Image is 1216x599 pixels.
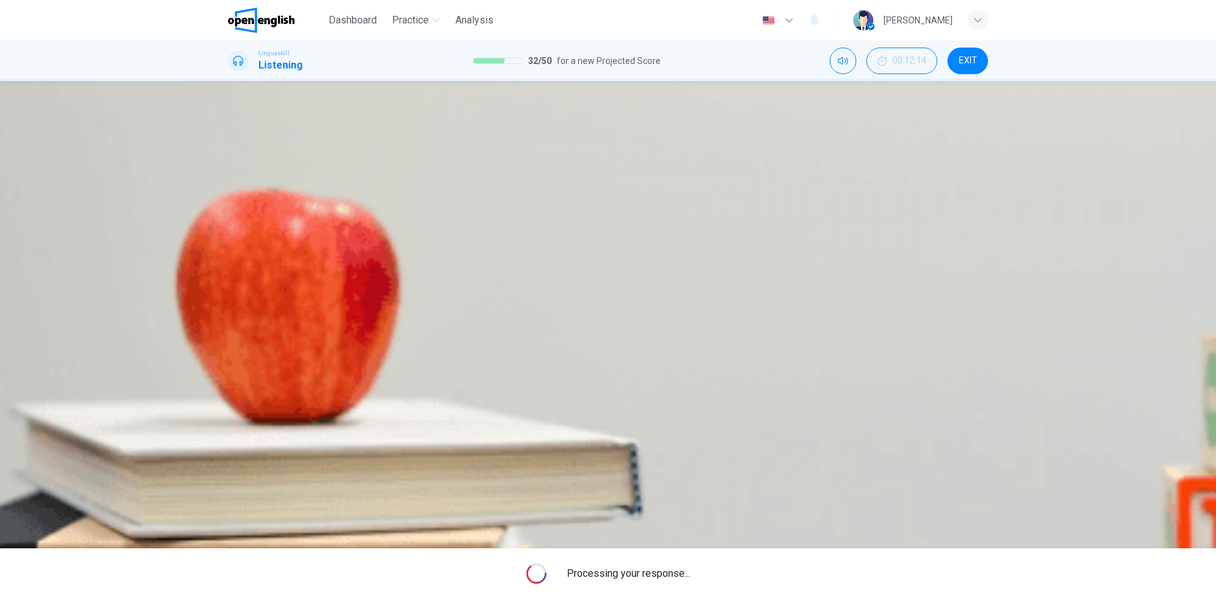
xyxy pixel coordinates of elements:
[959,56,977,66] span: EXIT
[387,9,445,32] button: Practice
[853,10,873,30] img: Profile picture
[528,53,552,68] span: 32 / 50
[866,48,937,74] div: Hide
[830,48,856,74] div: Mute
[324,9,382,32] button: Dashboard
[892,56,927,66] span: 00:12:14
[329,13,377,28] span: Dashboard
[883,13,953,28] div: [PERSON_NAME]
[258,58,303,73] h1: Listening
[557,53,661,68] span: for a new Projected Score
[947,48,988,74] button: EXIT
[228,8,324,33] a: OpenEnglish logo
[866,48,937,74] button: 00:12:14
[258,49,289,58] span: Linguaskill
[228,8,294,33] img: OpenEnglish logo
[455,13,493,28] span: Analysis
[567,566,690,581] span: Processing your response...
[392,13,429,28] span: Practice
[761,16,776,25] img: en
[450,9,498,32] button: Analysis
